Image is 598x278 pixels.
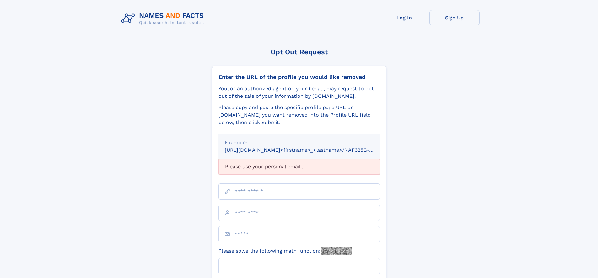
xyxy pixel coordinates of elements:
div: You, or an authorized agent on your behalf, may request to opt-out of the sale of your informatio... [218,85,380,100]
label: Please solve the following math function: [218,247,352,255]
div: Example: [225,139,374,146]
div: Opt Out Request [212,48,386,56]
a: Sign Up [429,10,480,25]
a: Log In [379,10,429,25]
div: Please use your personal email ... [218,159,380,175]
div: Please copy and paste the specific profile page URL on [DOMAIN_NAME] you want removed into the Pr... [218,104,380,126]
div: Enter the URL of the profile you would like removed [218,74,380,81]
small: [URL][DOMAIN_NAME]<firstname>_<lastname>/NAF325G-xxxxxxxx [225,147,392,153]
img: Logo Names and Facts [119,10,209,27]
